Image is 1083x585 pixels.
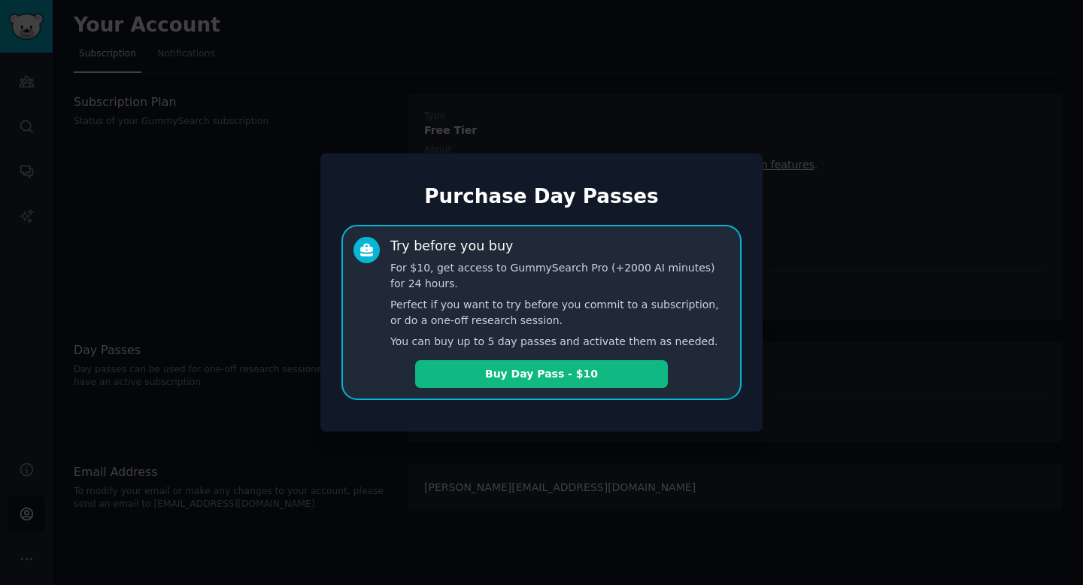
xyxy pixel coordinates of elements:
div: Try before you buy [390,237,513,256]
button: Buy Day Pass - $10 [415,360,668,388]
h1: Purchase Day Passes [341,185,742,209]
p: You can buy up to 5 day passes and activate them as needed. [390,334,730,350]
p: For $10, get access to GummySearch Pro (+2000 AI minutes) for 24 hours. [390,260,730,292]
p: Perfect if you want to try before you commit to a subscription, or do a one-off research session. [390,297,730,329]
